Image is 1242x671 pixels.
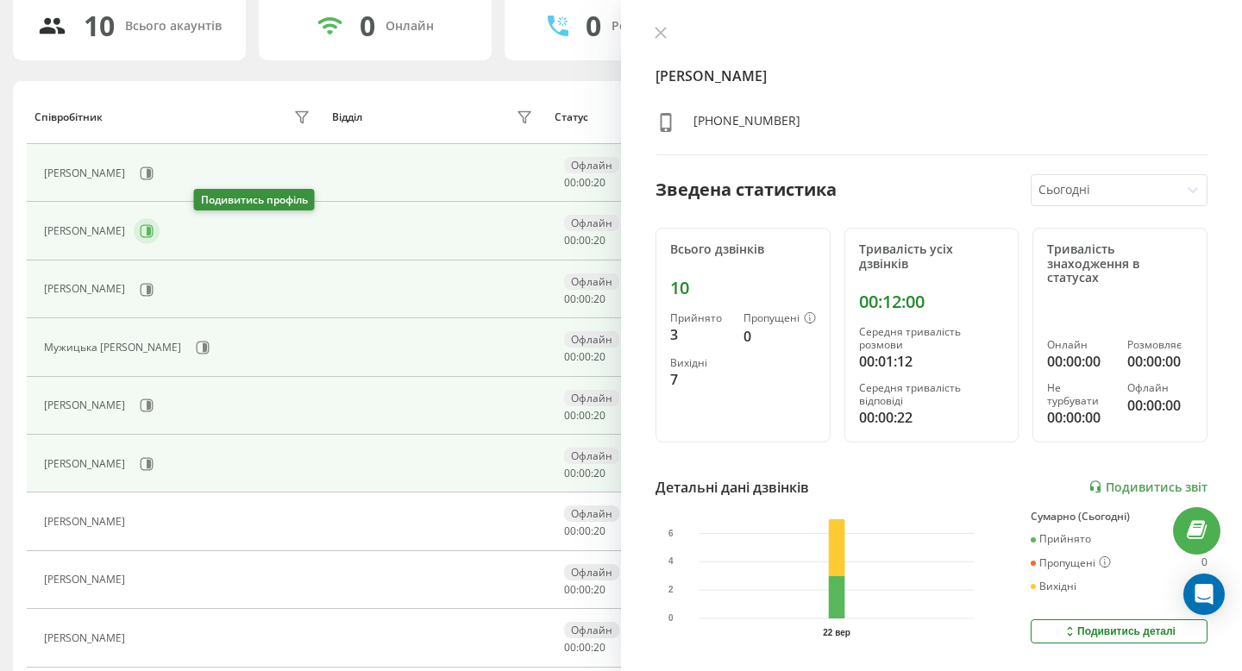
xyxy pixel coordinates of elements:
div: Розмовляє [1127,339,1193,351]
div: Онлайн [386,19,434,34]
span: 00 [579,292,591,306]
div: Відділ [332,111,362,123]
div: Пропущені [743,312,816,326]
div: Всього акаунтів [125,19,222,34]
div: Open Intercom Messenger [1183,574,1225,615]
div: Всього дзвінків [670,242,816,257]
text: 22 вер [823,628,850,637]
span: 00 [579,233,591,248]
div: Прийнято [1031,533,1091,545]
div: [PERSON_NAME] [44,458,129,470]
div: [PERSON_NAME] [44,399,129,411]
div: Подивитись профіль [194,189,315,210]
div: Пропущені [1031,556,1111,570]
button: Подивитись деталі [1031,619,1207,643]
div: : : [564,642,605,654]
div: Розмовляють [612,19,695,34]
text: 6 [668,529,674,538]
div: 00:00:00 [1127,351,1193,372]
div: 0 [586,9,601,42]
div: : : [564,525,605,537]
span: 20 [593,524,605,538]
span: 00 [564,175,576,190]
span: 00 [579,466,591,480]
span: 00 [579,640,591,655]
text: 2 [668,585,674,594]
div: : : [564,410,605,422]
div: Мужицька [PERSON_NAME] [44,342,185,354]
div: 0 [743,326,816,347]
span: 00 [564,292,576,306]
div: Офлайн [564,505,619,522]
span: 00 [564,640,576,655]
a: Подивитись звіт [1088,480,1207,494]
div: 0 [1201,556,1207,570]
div: Офлайн [564,622,619,638]
span: 00 [564,524,576,538]
div: Сумарно (Сьогодні) [1031,511,1207,523]
span: 00 [579,524,591,538]
div: Статус [555,111,588,123]
div: 00:00:00 [1127,395,1193,416]
div: Вихідні [1031,580,1076,593]
div: 00:00:00 [1047,351,1113,372]
div: 10 [84,9,115,42]
span: 00 [579,408,591,423]
span: 20 [593,640,605,655]
div: Подивитись деталі [1063,624,1176,638]
div: : : [564,467,605,480]
div: [PHONE_NUMBER] [693,112,800,137]
div: [PERSON_NAME] [44,283,129,295]
div: Вихідні [670,357,730,369]
span: 00 [564,408,576,423]
div: Прийнято [670,312,730,324]
div: Тривалість знаходження в статусах [1047,242,1193,285]
div: : : [564,177,605,189]
span: 00 [564,349,576,364]
span: 20 [593,349,605,364]
span: 20 [593,292,605,306]
div: Зведена статистика [655,177,837,203]
div: : : [564,293,605,305]
text: 0 [668,613,674,623]
div: 00:12:00 [859,292,1005,312]
div: Офлайн [564,157,619,173]
span: 20 [593,466,605,480]
div: Офлайн [564,564,619,580]
span: 20 [593,582,605,597]
div: 7 [670,369,730,390]
span: 00 [564,466,576,480]
div: Детальні дані дзвінків [655,477,809,498]
div: 0 [360,9,375,42]
div: Офлайн [564,331,619,348]
div: Офлайн [564,448,619,464]
span: 00 [579,175,591,190]
div: : : [564,584,605,596]
div: Офлайн [1127,382,1193,394]
span: 00 [579,582,591,597]
div: [PERSON_NAME] [44,574,129,586]
text: 4 [668,556,674,566]
div: 00:01:12 [859,351,1005,372]
div: 3 [670,324,730,345]
div: Онлайн [1047,339,1113,351]
h4: [PERSON_NAME] [655,66,1207,86]
div: Тривалість усіх дзвінків [859,242,1005,272]
div: [PERSON_NAME] [44,225,129,237]
div: Середня тривалість розмови [859,326,1005,351]
div: 00:00:00 [1047,407,1113,428]
span: 20 [593,233,605,248]
div: Співробітник [34,111,103,123]
div: Офлайн [564,215,619,231]
span: 00 [564,582,576,597]
div: : : [564,235,605,247]
div: 00:00:22 [859,407,1005,428]
div: Середня тривалість відповіді [859,382,1005,407]
span: 00 [564,233,576,248]
div: Не турбувати [1047,382,1113,407]
div: Офлайн [564,273,619,290]
span: 00 [579,349,591,364]
div: [PERSON_NAME] [44,167,129,179]
div: [PERSON_NAME] [44,632,129,644]
span: 20 [593,408,605,423]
